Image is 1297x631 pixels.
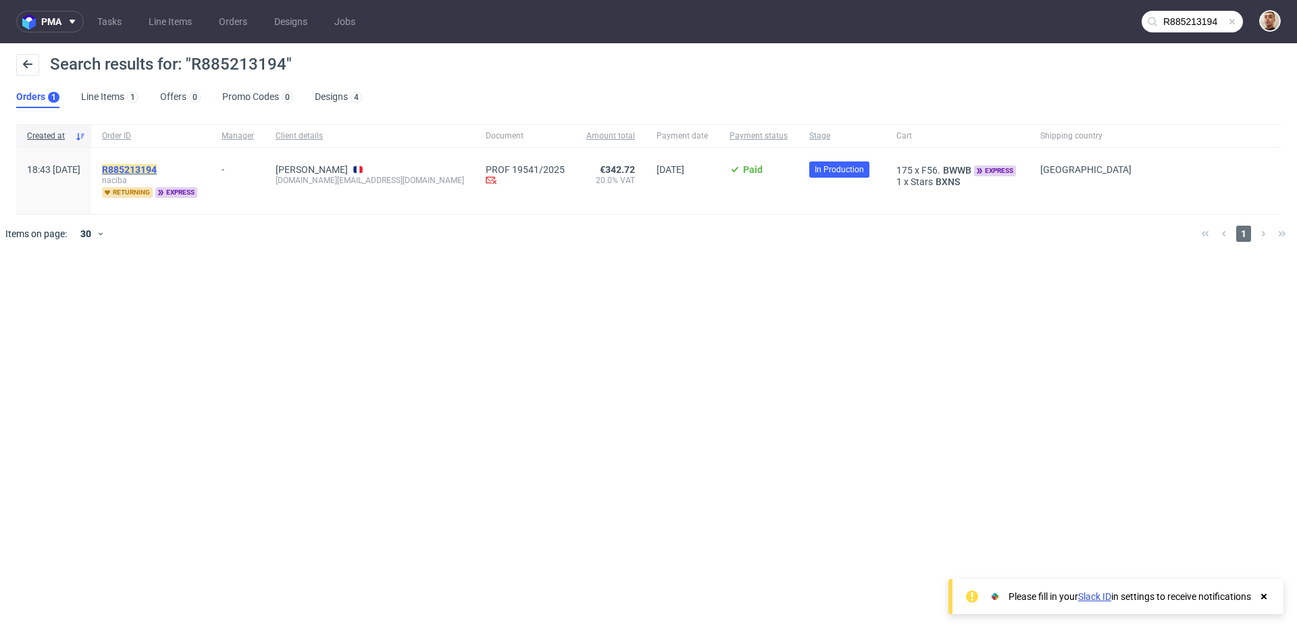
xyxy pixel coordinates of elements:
[22,14,41,30] img: logo
[50,55,292,74] span: Search results for: "R885213194"
[586,130,635,142] span: Amount total
[600,164,635,175] span: €342.72
[586,175,635,186] span: 20.0% VAT
[222,86,293,108] a: Promo Codes0
[911,176,933,187] span: Stars
[130,93,135,102] div: 1
[276,175,464,186] div: [DOMAIN_NAME][EMAIL_ADDRESS][DOMAIN_NAME]
[896,164,1019,176] div: x
[730,130,788,142] span: Payment status
[81,86,138,108] a: Line Items1
[896,176,1019,187] div: x
[921,165,940,176] span: F56.
[285,93,290,102] div: 0
[486,130,565,142] span: Document
[1009,590,1251,603] div: Please fill in your in settings to receive notifications
[1261,11,1279,30] img: Bartłomiej Leśniczuk
[657,130,708,142] span: Payment date
[193,93,197,102] div: 0
[974,166,1016,176] span: express
[141,11,200,32] a: Line Items
[940,165,974,176] a: BWWB
[1236,226,1251,242] span: 1
[657,164,684,175] span: [DATE]
[896,165,913,176] span: 175
[896,176,902,187] span: 1
[160,86,201,108] a: Offers0
[222,130,254,142] span: Manager
[315,86,362,108] a: Designs4
[1078,591,1111,602] a: Slack ID
[276,164,348,175] a: [PERSON_NAME]
[988,590,1002,603] img: Slack
[27,130,70,142] span: Created at
[27,164,80,175] span: 18:43 [DATE]
[266,11,315,32] a: Designs
[16,86,59,108] a: Orders1
[743,164,763,175] span: Paid
[809,130,875,142] span: Stage
[896,130,1019,142] span: Cart
[51,93,56,102] div: 1
[102,164,159,175] a: R885213194
[41,17,61,26] span: pma
[1040,130,1131,142] span: Shipping country
[222,159,254,175] div: -
[354,93,359,102] div: 4
[5,227,67,241] span: Items on page:
[16,11,84,32] button: pma
[486,164,565,175] a: PROF 19541/2025
[326,11,363,32] a: Jobs
[102,175,200,186] span: naciba
[72,224,97,243] div: 30
[933,176,963,187] a: BXNS
[102,187,153,198] span: returning
[89,11,130,32] a: Tasks
[102,164,157,175] mark: R885213194
[1040,164,1131,175] span: [GEOGRAPHIC_DATA]
[211,11,255,32] a: Orders
[155,187,197,198] span: express
[276,130,464,142] span: Client details
[815,163,864,176] span: In Production
[102,130,200,142] span: Order ID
